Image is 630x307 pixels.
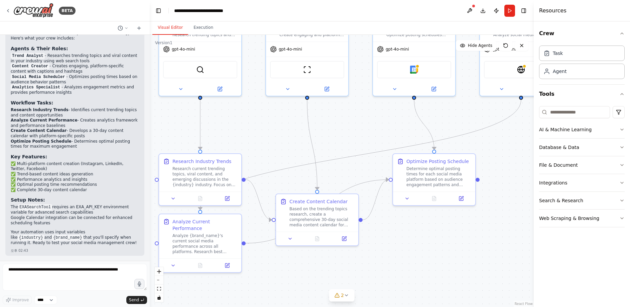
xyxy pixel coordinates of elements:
[11,205,139,215] li: The requires an EXA_API_KEY environment variable for advanced search capabilities
[479,19,563,96] div: Analyze social media engagement metrics, track performance across platforms, identify top-perform...
[386,32,451,37] div: Optimize posting schedules across multiple social media platforms by analyzing audience activity ...
[372,19,456,96] div: Optimize posting schedules across multiple social media platforms by analyzing audience activity ...
[539,197,583,204] div: Search & Research
[188,21,219,35] button: Execution
[11,215,139,226] li: Google Calendar integration can be connected for enhanced scheduling features
[11,139,72,144] strong: Optimize Posting Schedule
[155,267,163,302] div: React Flow controls
[539,7,566,15] h4: Resources
[406,166,471,187] div: Determine optimal posting times for each social media platform based on audience engagement patte...
[468,43,492,48] span: Hide Agents
[52,235,83,241] code: {brand_name}
[18,204,52,210] code: EXASearchTool
[456,40,496,51] button: Hide Agents
[539,156,625,174] button: File & Document
[410,66,418,74] img: Google Calendar
[289,206,354,228] div: Based on the trending topics research, create a comprehensive 30-day social media content calenda...
[539,174,625,191] button: Integrations
[11,161,139,172] li: ✅ Multi-platform content creation (Instagram, LinkedIn, Twitter, Facebook)
[420,195,449,203] button: No output available
[539,24,625,43] button: Crew
[11,46,68,51] strong: Agents & Their Roles:
[11,128,139,139] li: - Develops a 30-day content calendar with platform-specific posts
[411,100,437,150] g: Edge from 28502351-f63f-4410-ba8e-da35bd76e6f0 to 7fb47e13-3dfb-4948-962c-4df8a2d825ba
[539,144,579,151] div: Database & Data
[333,235,356,243] button: Open in side panel
[59,7,76,15] div: BETA
[279,47,302,52] span: gpt-4o-mini
[115,24,131,32] button: Switch to previous chat
[11,139,139,149] li: - Determines optimal posting times for maximum engagement
[515,302,533,306] a: React Flow attribution
[197,100,524,210] g: Edge from fcc23aa7-e1d4-4753-a662-769b5fb04040 to 359b70e7-e055-4d24-9e9d-a6acfdc9f3e6
[216,195,239,203] button: Open in side panel
[11,177,139,182] li: ✅ Performance analytics and insights
[279,32,344,37] div: Create engaging and platform-specific social media content including captions, hashtags, and cont...
[519,6,528,15] button: Hide right sidebar
[386,47,409,52] span: gpt-4o-mini
[155,40,172,46] div: Version 1
[11,128,67,133] strong: Create Content Calendar
[11,84,61,90] code: Analytics Specialist
[553,50,563,57] div: Task
[11,230,139,245] p: Your automation uses input variables like and that you'll specify when running it. Ready to test ...
[539,162,578,168] div: File & Document
[197,100,204,150] g: Edge from d9c2b0b3-390f-45fc-81c3-ac75a743ecdc to da2cef6e-ccea-44ac-b5e9-4b7ac38dabe5
[539,126,592,133] div: AI & Machine Learning
[539,210,625,227] button: Web Scraping & Browsing
[174,7,245,14] nav: breadcrumb
[308,85,346,93] button: Open in side panel
[129,297,139,303] span: Send
[415,85,453,93] button: Open in side panel
[522,85,559,93] button: Open in side panel
[11,63,49,69] code: Content Creator
[539,103,625,233] div: Tools
[134,24,144,32] button: Start a new chat
[246,176,389,247] g: Edge from 359b70e7-e055-4d24-9e9d-a6acfdc9f3e6 to 7fb47e13-3dfb-4948-962c-4df8a2d825ba
[11,248,139,253] div: 오후 02:43
[539,215,599,222] div: Web Scraping & Browsing
[11,64,139,74] li: - Creates engaging, platform-specific content with captions and hashtags
[11,53,45,59] code: Trend Analyst
[392,153,476,206] div: Optimize Posting ScheduleDetermine optimal posting times for each social media platform based on ...
[11,172,139,177] li: ✅ Trend-based content ideas generation
[265,19,349,96] div: Create engaging and platform-specific social media content including captions, hashtags, and cont...
[152,21,188,35] button: Visual Editor
[11,187,139,193] li: ✅ Complete 30-day content calendar
[186,261,215,270] button: No output available
[11,74,139,85] li: - Optimizes posting times based on audience behavior patterns
[155,293,163,302] button: toggle interactivity
[517,66,525,74] img: EXASearchTool
[303,235,332,243] button: No output available
[158,214,242,273] div: Analyze Current PerformanceAnalyze {brand_name}'s current social media performance across all pla...
[172,47,195,52] span: gpt-4o-mini
[126,296,147,304] button: Send
[12,297,29,303] span: Improve
[303,66,311,74] img: ScrapeWebsiteTool
[11,118,139,128] li: - Creates analytics framework and performance baselines
[155,267,163,276] button: zoom in
[11,118,78,123] strong: Analyze Current Performance
[158,153,242,206] div: Research Industry TrendsResearch current trending topics, viral content, and emerging discussions...
[3,296,32,304] button: Improve
[539,139,625,156] button: Database & Data
[172,233,237,254] div: Analyze {brand_name}'s current social media performance across all platforms. Research best pract...
[155,285,163,293] button: fit view
[196,66,204,74] img: SerperDevTool
[363,176,389,223] g: Edge from 9c9d710d-a228-460a-b46d-e7b47de7cae2 to 7fb47e13-3dfb-4948-962c-4df8a2d825ba
[246,176,272,223] g: Edge from da2cef6e-ccea-44ac-b5e9-4b7ac38dabe5 to 9c9d710d-a228-460a-b46d-e7b47de7cae2
[154,6,163,15] button: Hide left sidebar
[172,166,237,187] div: Research current trending topics, viral content, and emerging discussions in the {industry} indus...
[11,182,139,187] li: ✅ Optimal posting time recommendations
[289,198,348,205] div: Create Content Calendar
[155,276,163,285] button: zoom out
[201,85,239,93] button: Open in side panel
[11,53,139,64] li: - Researches trending topics and viral content in your industry using web search tools
[158,19,242,96] div: Research trending topics and viral content in the {industry} industry to identify content opportu...
[539,85,625,103] button: Tools
[539,121,625,138] button: AI & Machine Learning
[275,194,359,246] div: Create Content CalendarBased on the trending topics research, create a comprehensive 30-day socia...
[493,32,558,37] div: Analyze social media engagement metrics, track performance across platforms, identify top-perform...
[11,197,45,203] strong: Setup Notes:
[186,195,215,203] button: No output available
